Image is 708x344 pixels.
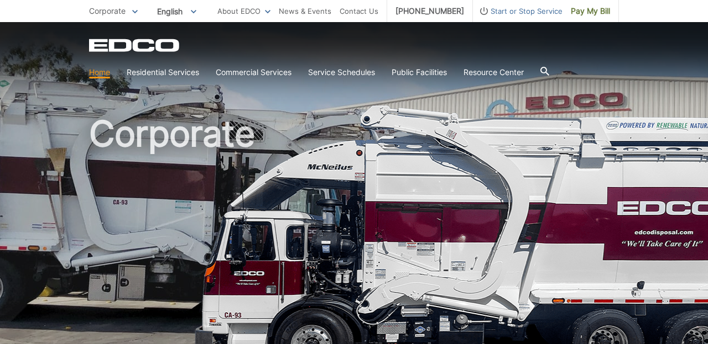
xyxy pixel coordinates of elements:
[89,66,110,78] a: Home
[89,39,181,52] a: EDCD logo. Return to the homepage.
[217,5,270,17] a: About EDCO
[279,5,331,17] a: News & Events
[392,66,447,78] a: Public Facilities
[127,66,199,78] a: Residential Services
[340,5,378,17] a: Contact Us
[308,66,375,78] a: Service Schedules
[216,66,291,78] a: Commercial Services
[149,2,205,20] span: English
[571,5,610,17] span: Pay My Bill
[89,6,126,15] span: Corporate
[464,66,524,78] a: Resource Center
